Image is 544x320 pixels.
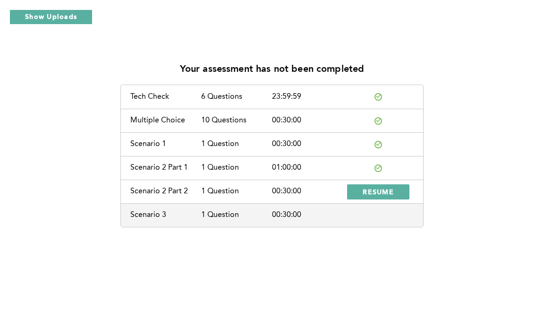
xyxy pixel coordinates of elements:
div: 00:30:00 [272,116,343,125]
div: 00:30:00 [272,140,343,148]
p: Your assessment has not been completed [180,64,365,75]
div: 10 Questions [201,116,272,125]
button: Show Uploads [9,9,93,25]
div: Scenario 1 [130,140,201,148]
div: Multiple Choice [130,116,201,125]
div: Scenario 3 [130,211,201,219]
div: 1 Question [201,211,272,219]
div: 23:59:59 [272,93,343,101]
div: 1 Question [201,140,272,148]
div: 1 Question [201,164,272,172]
div: 00:30:00 [272,211,343,219]
button: RESUME [347,184,409,199]
div: 01:00:00 [272,164,343,172]
div: 00:30:00 [272,187,343,196]
div: 6 Questions [201,93,272,101]
div: Scenario 2 Part 1 [130,164,201,172]
div: Tech Check [130,93,201,101]
div: 1 Question [201,187,272,196]
span: RESUME [363,187,394,196]
div: Scenario 2 Part 2 [130,187,201,196]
